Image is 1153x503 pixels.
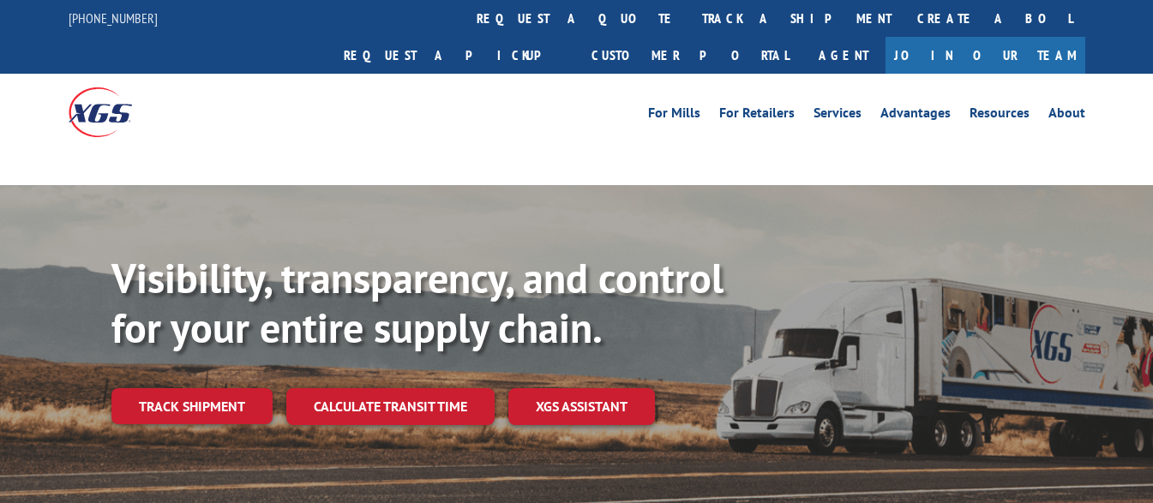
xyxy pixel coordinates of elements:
[880,106,951,125] a: Advantages
[111,251,724,354] b: Visibility, transparency, and control for your entire supply chain.
[886,37,1085,74] a: Join Our Team
[508,388,655,425] a: XGS ASSISTANT
[579,37,802,74] a: Customer Portal
[1048,106,1085,125] a: About
[286,388,495,425] a: Calculate transit time
[814,106,862,125] a: Services
[331,37,579,74] a: Request a pickup
[970,106,1030,125] a: Resources
[648,106,700,125] a: For Mills
[69,9,158,27] a: [PHONE_NUMBER]
[802,37,886,74] a: Agent
[111,388,273,424] a: Track shipment
[719,106,795,125] a: For Retailers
